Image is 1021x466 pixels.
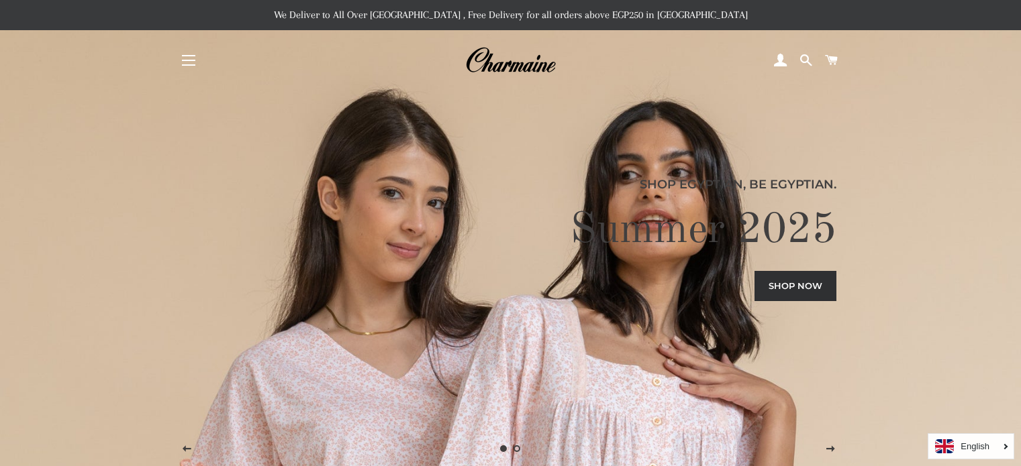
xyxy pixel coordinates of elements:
[755,271,836,300] a: Shop now
[185,204,836,257] h2: Summer 2025
[185,175,836,194] p: Shop Egyptian, Be Egyptian.
[497,442,511,455] a: Slide 1, current
[814,432,847,466] button: Next slide
[511,442,524,455] a: Load slide 2
[465,46,556,75] img: Charmaine Egypt
[170,432,203,466] button: Previous slide
[935,439,1007,453] a: English
[961,442,989,451] i: English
